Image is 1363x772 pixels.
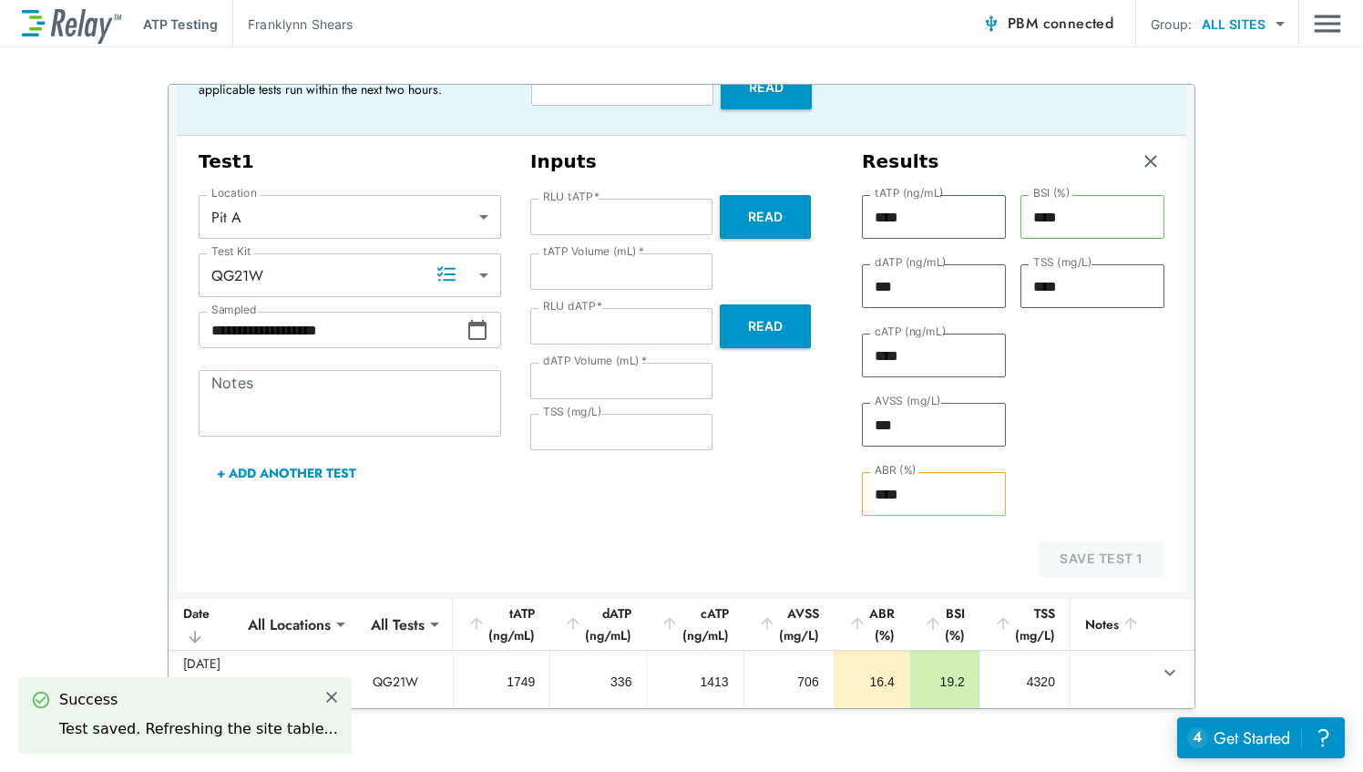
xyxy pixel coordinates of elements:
[59,689,338,711] div: Success
[143,15,218,34] p: ATP Testing
[720,195,811,239] button: Read
[875,325,946,338] label: cATP (ng/mL)
[1154,657,1185,688] button: expand row
[758,602,819,646] div: AVSS (mg/L)
[235,606,343,643] div: All Locations
[543,406,602,418] label: TSS (mg/L)
[468,673,535,691] div: 1749
[564,602,631,646] div: dATP (ng/mL)
[358,606,437,643] div: All Tests
[875,395,941,407] label: AVSS (mg/L)
[924,602,965,646] div: BSI (%)
[1033,187,1071,200] label: BSI (%)
[183,654,220,709] div: [DATE] 2:54 PM
[169,599,235,651] th: Date
[248,15,353,34] p: Franklynn Shears
[1314,6,1341,41] button: Main menu
[211,245,251,258] label: Test Kit
[925,673,965,691] div: 19.2
[467,602,535,646] div: tATP (ng/mL)
[211,304,257,316] label: Sampled
[199,65,490,98] p: Calibration measurements will be applied to all applicable tests run within the next two hours.
[982,15,1000,33] img: Connected Icon
[199,451,374,495] button: + Add Another Test
[1033,256,1092,269] label: TSS (mg/L)
[759,673,819,691] div: 706
[565,673,631,691] div: 336
[199,312,466,348] input: Choose date, selected date is Sep 11, 2025
[875,464,917,477] label: ABR (%)
[22,5,121,44] img: LuminUltra Relay
[849,673,895,691] div: 16.4
[199,199,501,235] div: Pit A
[848,602,895,646] div: ABR (%)
[32,691,50,709] img: Success
[1008,11,1113,36] span: PBM
[543,300,602,313] label: RLU dATP
[1043,13,1114,34] span: connected
[1142,152,1160,170] img: Remove
[875,256,947,269] label: dATP (ng/mL)
[235,651,358,713] td: Pit B
[975,5,1121,42] button: PBM connected
[543,355,647,367] label: dATP Volume (mL)
[994,602,1055,646] div: TSS (mg/L)
[323,689,340,705] img: Close Icon
[530,150,833,173] h3: Inputs
[543,190,600,203] label: RLU tATP
[59,718,338,740] div: Test saved. Refreshing the site table...
[862,150,939,173] h3: Results
[995,673,1055,691] div: 4320
[1177,717,1345,758] iframe: Resource center
[661,602,728,646] div: cATP (ng/mL)
[358,651,453,713] td: QG21W
[721,66,812,109] button: Read
[661,673,728,691] div: 1413
[1151,15,1192,34] p: Group:
[199,257,501,293] div: QG21W
[543,245,644,258] label: tATP Volume (mL)
[720,304,811,348] button: Read
[211,187,257,200] label: Location
[875,187,944,200] label: tATP (ng/mL)
[1085,613,1140,635] div: Notes
[199,150,501,173] h3: Test 1
[1314,6,1341,41] img: Drawer Icon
